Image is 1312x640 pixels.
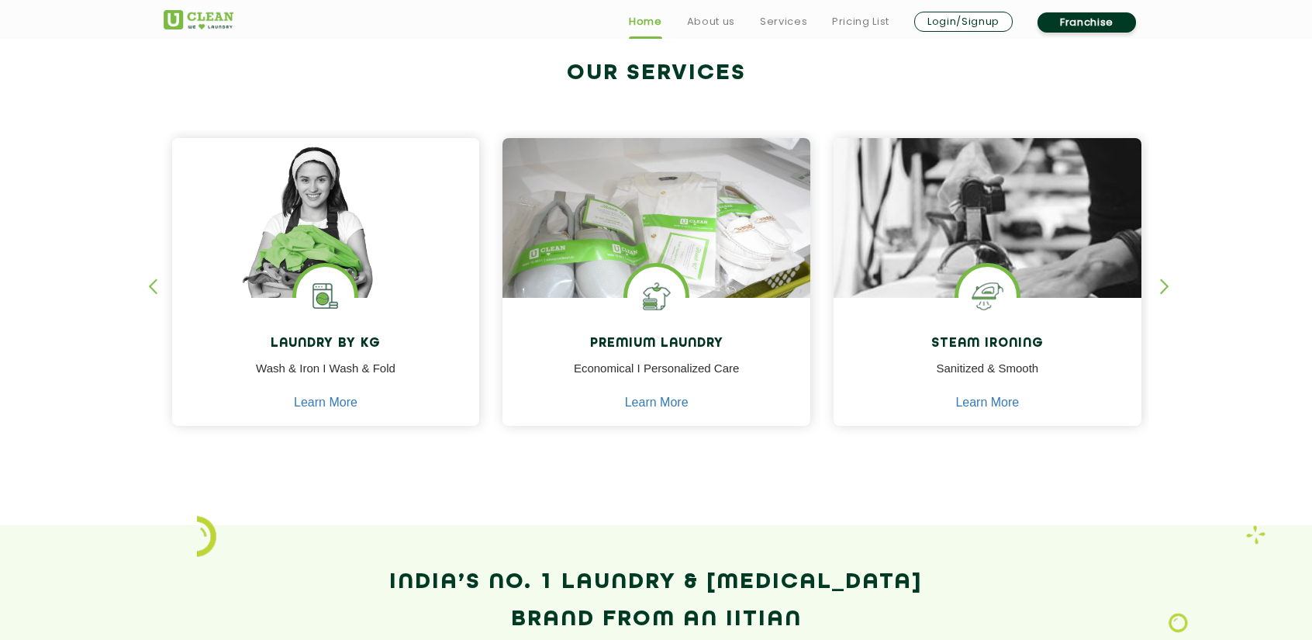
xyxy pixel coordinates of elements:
[197,516,216,556] img: icon_2.png
[514,337,799,351] h4: Premium Laundry
[845,360,1130,395] p: Sanitized & Smooth
[1246,525,1265,545] img: Laundry wash and iron
[164,10,233,29] img: UClean Laundry and Dry Cleaning
[1169,613,1188,633] img: Laundry
[502,138,810,343] img: laundry done shoes and clothes
[172,138,480,343] img: a girl with laundry basket
[184,337,468,351] h4: Laundry by Kg
[164,61,1148,86] h2: Our Services
[629,12,662,31] a: Home
[294,396,357,410] a: Learn More
[914,12,1013,32] a: Login/Signup
[687,12,735,31] a: About us
[164,564,1148,638] h2: India’s No. 1 Laundry & [MEDICAL_DATA] Brand from an IITian
[955,396,1019,410] a: Learn More
[296,267,354,325] img: laundry washing machine
[760,12,807,31] a: Services
[184,360,468,395] p: Wash & Iron I Wash & Fold
[834,138,1141,386] img: clothes ironed
[958,267,1017,325] img: steam iron
[514,360,799,395] p: Economical I Personalized Care
[1038,12,1136,33] a: Franchise
[625,396,689,410] a: Learn More
[845,337,1130,351] h4: Steam Ironing
[832,12,889,31] a: Pricing List
[627,267,685,325] img: Shoes Cleaning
